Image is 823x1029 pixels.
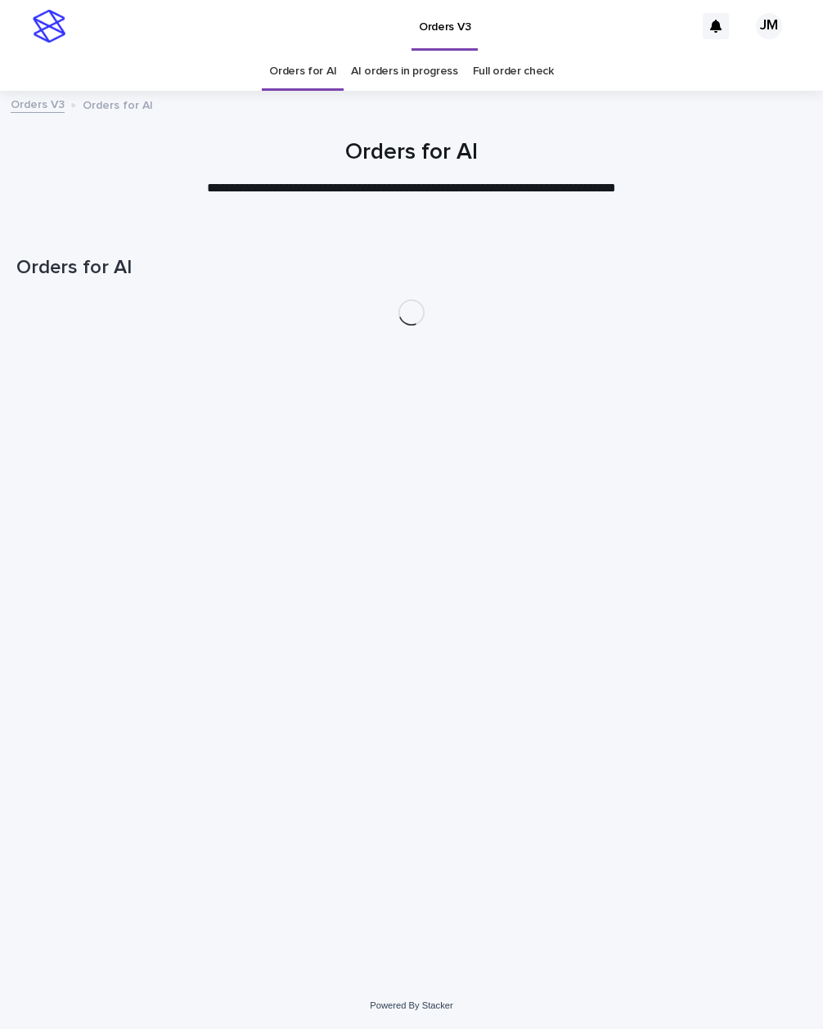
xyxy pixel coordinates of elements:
[756,13,782,39] div: JM
[16,139,807,167] h1: Orders for AI
[83,95,153,113] p: Orders for AI
[351,52,458,91] a: AI orders in progress
[33,10,65,43] img: stacker-logo-s-only.png
[370,1000,452,1010] a: Powered By Stacker
[473,52,554,91] a: Full order check
[11,94,65,113] a: Orders V3
[16,256,807,280] h1: Orders for AI
[269,52,336,91] a: Orders for AI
